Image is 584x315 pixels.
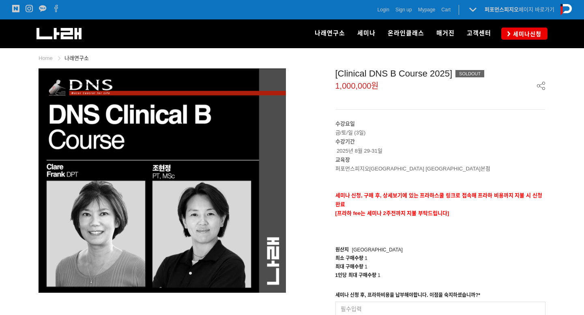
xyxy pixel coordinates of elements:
a: Mypage [418,6,436,14]
span: 최대 구매수량 [335,264,363,270]
a: 온라인클래스 [382,19,430,48]
span: 나래연구소 [315,30,345,37]
div: SOLDOUT [455,70,484,77]
span: 1 [378,272,380,278]
strong: 교육장 [335,157,350,163]
p: 금/토/일 (3일) [335,128,546,137]
a: 고객센터 [461,19,497,48]
span: 1,000,000원 [335,82,379,90]
a: 나래연구소 [64,55,89,61]
span: 세미나 [357,30,376,37]
div: [Clinical DNS B Course 2025] [335,68,546,79]
a: Cart [441,6,451,14]
a: 세미나 [351,19,382,48]
span: [프라하 fee는 세미나 2주전까지 지불 부탁드립니다] [335,210,449,216]
a: 세미나신청 [501,28,547,39]
p: 퍼포먼스피지오[GEOGRAPHIC_DATA] [GEOGRAPHIC_DATA]본점 [335,164,546,173]
a: 나래연구소 [309,19,351,48]
div: 세미나 신청 후, 프라하비용을 납부해야합니다. 이점을 숙지하셨습니까? [335,291,481,302]
span: 매거진 [436,30,455,37]
strong: 수강기간 [335,138,355,145]
span: 원산지 [335,247,349,253]
a: Home [39,55,53,61]
span: 최소 구매수량 [335,255,363,261]
span: 세미나신청 [511,30,541,38]
span: 온라인클래스 [388,30,424,37]
a: Sign up [395,6,412,14]
strong: 세미나 신청, 구매 후, 상세보기에 있는 프라하스쿨 링크로 접속해 프라하 비용까지 지불 시 신청완료 [335,192,542,207]
span: 1 [365,264,367,270]
span: 고객센터 [467,30,491,37]
p: 2025년 8월 29-31일 [335,137,546,155]
strong: 수강요일 [335,121,355,127]
a: 퍼포먼스피지오페이지 바로가기 [485,6,554,13]
a: Login [378,6,389,14]
strong: 퍼포먼스피지오 [485,6,519,13]
a: 매거진 [430,19,461,48]
span: [GEOGRAPHIC_DATA] [352,247,403,253]
span: 1인당 최대 구매수량 [335,272,376,278]
span: 1 [365,255,367,261]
